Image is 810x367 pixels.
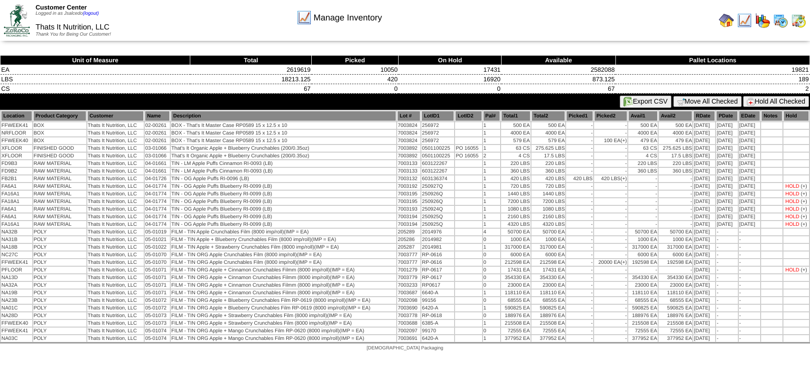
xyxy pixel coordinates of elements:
span: Customer Center [36,4,87,11]
td: - [628,213,658,220]
a: (logout) [83,11,99,16]
td: 603122267 [421,168,454,174]
td: [DATE] [716,145,737,152]
td: 360 LBS [501,168,531,174]
td: 189 [615,75,810,84]
td: - [566,137,593,144]
td: 603122267 [421,160,454,167]
td: [DATE] [716,175,737,182]
td: [DATE] [739,183,760,190]
td: [DATE] [716,153,737,159]
img: home.gif [719,13,734,28]
td: Thats It Nutrition, LLC [87,175,144,182]
td: RAW MATERIAL [33,160,86,167]
td: - [659,175,693,182]
td: 420 LBS [594,175,627,182]
td: 67 [190,84,312,94]
th: Picked1 [566,111,593,121]
td: 4000 EA [659,130,693,136]
td: [DATE] [693,137,715,144]
div: HOLD [785,206,800,212]
img: line_graph.gif [737,13,752,28]
td: 1080 LBS [501,206,531,212]
td: - [659,191,693,197]
td: FA18A1 [1,198,32,205]
th: Unit of Measure [0,56,190,65]
td: BOX [33,130,86,136]
td: 7003892 [397,145,420,152]
td: 479 EA [628,137,658,144]
td: 63 CS [628,145,658,152]
td: 1 [483,213,500,220]
td: 17431 [399,65,502,75]
td: 0501100225 [421,153,454,159]
td: [DATE] [739,198,760,205]
td: FA16A1 [1,191,32,197]
td: [DATE] [693,206,715,212]
td: Thats It Nutrition, LLC [87,130,144,136]
td: 420 [312,75,399,84]
td: FD9B3 [1,160,32,167]
th: Notes [761,111,782,121]
td: RAW MATERIAL [33,198,86,205]
td: 256972 [421,137,454,144]
td: RAW MATERIAL [33,213,86,220]
td: - [594,153,627,159]
td: [DATE] [739,160,760,167]
td: EA [0,65,190,75]
td: - [628,198,658,205]
td: RAW MATERIAL [33,191,86,197]
td: [DATE] [716,198,737,205]
td: - [628,183,658,190]
td: FFWEEK41 [1,122,32,129]
th: EDate [739,111,760,121]
div: HOLD [785,214,800,220]
td: FFWEEK40 [1,137,32,144]
td: [DATE] [693,130,715,136]
th: Avail1 [628,111,658,121]
td: Thats It Nutrition, LLC [87,153,144,159]
td: 420 LBS [501,175,531,182]
td: PO 16055 [455,145,482,152]
div: HOLD [785,183,800,189]
td: FINISHED GOOD [33,145,86,152]
th: Lot # [397,111,420,121]
td: 17.5 LBS [531,153,566,159]
td: - [594,191,627,197]
td: 04-01774 [145,191,170,197]
td: [DATE] [693,213,715,220]
td: That's It Organic Apple + Blueberry Crunchables (200/0.35oz) [171,153,396,159]
td: Thats It Nutrition, LLC [87,213,144,220]
td: CS [0,84,190,94]
td: [DATE] [716,168,737,174]
td: 4 CS [628,153,658,159]
td: - [566,191,593,197]
td: TIN - OG Apple Puffs Blueberry RI-0099 (LB) [171,213,396,220]
td: - [594,168,627,174]
td: Thats It Nutrition, LLC [87,168,144,174]
td: That's It Organic Apple + Blueberry Crunchables (200/0.35oz) [171,145,396,152]
button: Export CSV [620,96,671,108]
td: 7003824 [397,130,420,136]
td: TIN - OG Apple Puffs Blueberry RI-0099 (LB) [171,198,396,205]
td: - [594,198,627,205]
td: FA6A1 [1,183,32,190]
td: [DATE] [716,160,737,167]
td: 1 [483,168,500,174]
td: 500 EA [628,122,658,129]
span: Thank You for Being Our Customer! [36,32,111,37]
td: - [594,183,627,190]
td: 02-00261 [145,130,170,136]
td: [DATE] [716,183,737,190]
td: TIN - LM Apple Puffs Cinnamon RI-0093 (LB) [171,168,396,174]
td: Thats It Nutrition, LLC [87,122,144,129]
td: 02-00261 [145,122,170,129]
td: 420 LBS [531,175,566,182]
td: FINISHED GOOD [33,153,86,159]
td: [DATE] [716,137,737,144]
th: Pal# [483,111,500,121]
td: 04-01774 [145,213,170,220]
td: 220 LBS [531,160,566,167]
th: Name [145,111,170,121]
td: 7003824 [397,122,420,129]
